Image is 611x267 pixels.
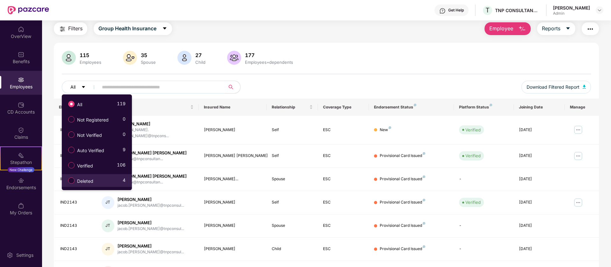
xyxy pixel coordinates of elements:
[18,152,24,159] img: svg+xml;base64,PHN2ZyB4bWxucz0iaHR0cDovL3d3dy53My5vcmcvMjAwMC9zdmciIHdpZHRoPSIyMSIgaGVpZ2h0PSIyMC...
[272,176,313,182] div: Spouse
[194,52,207,58] div: 27
[527,84,579,91] span: Download Filtered Report
[60,199,91,205] div: IND2143
[177,51,191,65] img: svg+xml;base64,PHN2ZyB4bWxucz0iaHR0cDovL3d3dy53My5vcmcvMjAwMC9zdmciIHhtbG5zOnhsaW5rPSJodHRwOi8vd3...
[389,126,391,129] img: svg+xml;base64,PHN2ZyB4bWxucz0iaHR0cDovL3d3dy53My5vcmcvMjAwMC9zdmciIHdpZHRoPSI4IiBoZWlnaHQ9IjgiIH...
[519,176,560,182] div: [DATE]
[490,104,492,106] img: svg+xml;base64,PHN2ZyB4bWxucz0iaHR0cDovL3d3dy53My5vcmcvMjAwMC9zdmciIHdpZHRoPSI4IiBoZWlnaHQ9IjgiIH...
[454,214,514,238] td: -
[244,60,294,65] div: Employees+dependents
[70,84,75,91] span: All
[272,153,313,159] div: Self
[18,177,24,184] img: svg+xml;base64,PHN2ZyBpZD0iRW5kb3JzZW1lbnRzIiB4bWxucz0iaHR0cDovL3d3dy53My5vcmcvMjAwMC9zdmciIHdpZH...
[14,252,35,258] div: Settings
[117,161,126,171] span: 106
[423,222,425,225] img: svg+xml;base64,PHN2ZyB4bWxucz0iaHR0cDovL3d3dy53My5vcmcvMjAwMC9zdmciIHdpZHRoPSI4IiBoZWlnaHQ9IjgiIH...
[272,105,308,110] span: Relationship
[8,167,34,172] div: New Challenge
[118,203,184,209] div: jacob.[PERSON_NAME]@tnpconsul...
[586,25,594,33] img: svg+xml;base64,PHN2ZyB4bWxucz0iaHR0cDovL3d3dy53My5vcmcvMjAwMC9zdmciIHdpZHRoPSIyNCIgaGVpZ2h0PSIyNC...
[117,100,126,109] span: 119
[162,26,167,32] span: caret-down
[59,105,87,110] span: EID
[102,105,189,110] span: Employee Name
[98,25,156,33] span: Group Health Insurance
[54,99,97,116] th: EID
[75,147,107,154] span: Auto Verified
[374,105,449,110] div: Endorsement Status
[118,197,184,203] div: [PERSON_NAME]
[62,51,76,65] img: svg+xml;base64,PHN2ZyB4bWxucz0iaHR0cDovL3d3dy53My5vcmcvMjAwMC9zdmciIHhtbG5zOnhsaW5rPSJodHRwOi8vd3...
[565,26,571,32] span: caret-down
[553,5,590,11] div: [PERSON_NAME]
[116,127,193,139] div: [PERSON_NAME].[PERSON_NAME]@tnpcons...
[459,105,508,110] div: Platform Status
[323,176,364,182] div: ESC
[323,127,364,133] div: ESC
[75,101,85,108] span: All
[380,127,391,133] div: New
[204,246,262,252] div: [PERSON_NAME]
[542,25,560,33] span: Reports
[519,153,560,159] div: [DATE]
[59,25,66,33] img: svg+xml;base64,PHN2ZyB4bWxucz0iaHR0cDovL3d3dy53My5vcmcvMjAwMC9zdmciIHdpZHRoPSIyNCIgaGVpZ2h0PSIyNC...
[116,121,193,127] div: [PERSON_NAME]
[18,127,24,133] img: svg+xml;base64,PHN2ZyBpZD0iQ2xhaW0iIHhtbG5zPSJodHRwOi8vd3d3LnczLm9yZy8yMDAwL3N2ZyIgd2lkdGg9IjIwIi...
[553,11,590,16] div: Admin
[8,6,49,14] img: New Pazcare Logo
[118,249,184,255] div: jacob.[PERSON_NAME]@tnpconsul...
[123,177,126,186] span: 4
[423,199,425,201] img: svg+xml;base64,PHN2ZyB4bWxucz0iaHR0cDovL3d3dy53My5vcmcvMjAwMC9zdmciIHdpZHRoPSI4IiBoZWlnaHQ9IjgiIH...
[118,150,187,156] div: [PERSON_NAME] [PERSON_NAME]
[597,8,602,13] img: svg+xml;base64,PHN2ZyBpZD0iRHJvcGRvd24tMzJ4MzIiIHhtbG5zPSJodHRwOi8vd3d3LnczLm9yZy8yMDAwL3N2ZyIgd2...
[204,127,262,133] div: [PERSON_NAME]
[380,246,425,252] div: Provisional Card Issued
[123,115,126,125] span: 0
[194,60,207,65] div: Child
[573,151,583,161] img: manageButton
[519,127,560,133] div: [DATE]
[318,99,369,116] th: Coverage Type
[521,81,591,93] button: Download Filtered Report
[199,99,267,116] th: Insured Name
[323,246,364,252] div: ESC
[140,52,157,58] div: 35
[18,51,24,58] img: svg+xml;base64,PHN2ZyBpZD0iQmVuZWZpdHMiIHhtbG5zPSJodHRwOi8vd3d3LnczLm9yZy8yMDAwL3N2ZyIgd2lkdGg9Ij...
[204,199,262,205] div: [PERSON_NAME]
[75,132,104,139] span: Not Verified
[485,22,531,35] button: Employee
[465,152,481,159] div: Verified
[244,52,294,58] div: 177
[323,199,364,205] div: ESC
[118,220,184,226] div: [PERSON_NAME]
[439,8,446,14] img: svg+xml;base64,PHN2ZyBpZD0iSGVscC0zMngzMiIgeG1sbnM9Imh0dHA6Ly93d3cudzMub3JnLzIwMDAvc3ZnIiB3aWR0aD...
[489,25,513,33] span: Employee
[272,199,313,205] div: Self
[465,199,481,205] div: Verified
[78,60,103,65] div: Employees
[18,26,24,33] img: svg+xml;base64,PHN2ZyBpZD0iSG9tZSIgeG1sbnM9Imh0dHA6Ly93d3cudzMub3JnLzIwMDAvc3ZnIiB3aWR0aD0iMjAiIG...
[380,153,425,159] div: Provisional Card Issued
[118,243,184,249] div: [PERSON_NAME]
[272,223,313,229] div: Spouse
[18,203,24,209] img: svg+xml;base64,PHN2ZyBpZD0iTXlfT3JkZXJzIiBkYXRhLW5hbWU9Ik15IE9yZGVycyIgeG1sbnM9Imh0dHA6Ly93d3cudz...
[380,223,425,229] div: Provisional Card Issued
[272,127,313,133] div: Self
[75,116,111,123] span: Not Registered
[118,179,187,185] div: aarthi.jw@tnpconsultan...
[323,223,364,229] div: ESC
[225,85,237,90] span: search
[414,104,416,106] img: svg+xml;base64,PHN2ZyB4bWxucz0iaHR0cDovL3d3dy53My5vcmcvMjAwMC9zdmciIHdpZHRoPSI4IiBoZWlnaHQ9IjgiIH...
[102,243,114,256] div: JT
[227,51,241,65] img: svg+xml;base64,PHN2ZyB4bWxucz0iaHR0cDovL3d3dy53My5vcmcvMjAwMC9zdmciIHhtbG5zOnhsaW5rPSJodHRwOi8vd3...
[454,238,514,261] td: -
[1,159,41,166] div: Stepathon
[140,60,157,65] div: Spouse
[272,246,313,252] div: Child
[60,223,91,229] div: IND2143
[204,176,262,182] div: [PERSON_NAME]...
[75,178,96,185] span: Deleted
[565,99,599,116] th: Manage
[60,246,91,252] div: IND2143
[448,8,464,13] div: Get Help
